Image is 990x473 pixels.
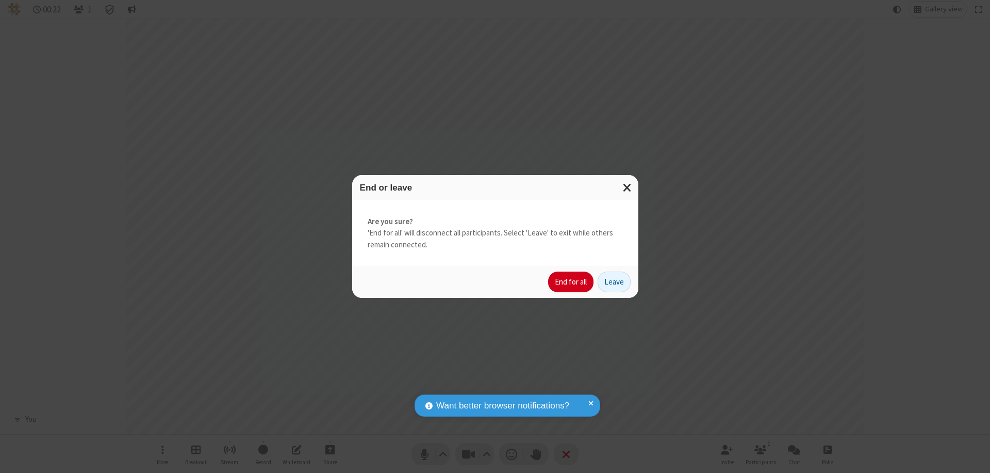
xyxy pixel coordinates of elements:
[598,272,631,292] button: Leave
[436,399,569,413] span: Want better browser notifications?
[548,272,593,292] button: End for all
[352,200,638,266] div: 'End for all' will disconnect all participants. Select 'Leave' to exit while others remain connec...
[617,175,638,200] button: Close modal
[368,216,623,228] strong: Are you sure?
[360,183,631,193] h3: End or leave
